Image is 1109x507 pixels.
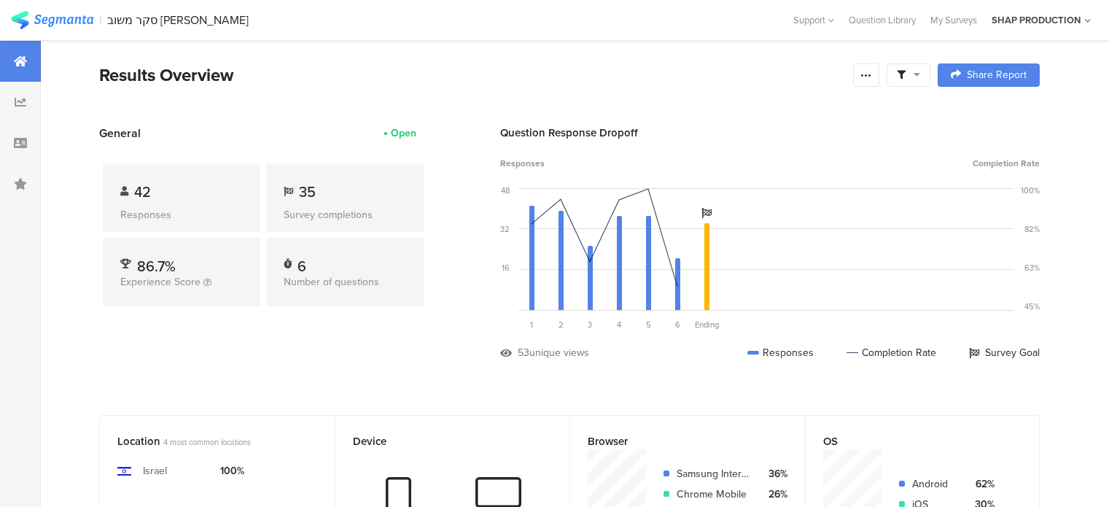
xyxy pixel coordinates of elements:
[588,433,763,449] div: Browser
[99,125,141,142] span: General
[120,207,243,222] div: Responses
[502,262,510,274] div: 16
[967,70,1027,80] span: Share Report
[297,255,306,270] div: 6
[646,319,651,330] span: 5
[284,274,379,290] span: Number of questions
[747,345,814,360] div: Responses
[675,319,680,330] span: 6
[391,125,416,141] div: Open
[99,62,846,88] div: Results Overview
[99,12,101,28] div: |
[617,319,621,330] span: 4
[220,463,244,479] div: 100%
[530,319,533,330] span: 1
[793,9,834,31] div: Support
[701,208,712,218] i: Survey Goal
[134,181,151,203] span: 42
[823,433,998,449] div: OS
[847,345,936,360] div: Completion Rate
[500,125,1040,141] div: Question Response Dropoff
[841,13,923,27] a: Question Library
[1021,185,1040,196] div: 100%
[692,319,721,330] div: Ending
[1024,301,1040,312] div: 45%
[677,487,750,502] div: Chrome Mobile
[500,157,545,170] span: Responses
[969,345,1040,360] div: Survey Goal
[973,157,1040,170] span: Completion Rate
[1024,262,1040,274] div: 63%
[117,433,293,449] div: Location
[677,466,750,481] div: Samsung Internet
[559,319,564,330] span: 2
[107,13,249,27] div: סקר משוב [PERSON_NAME]
[923,13,984,27] a: My Surveys
[163,436,251,448] span: 4 most common locations
[762,466,787,481] div: 36%
[969,476,995,492] div: 62%
[284,207,406,222] div: Survey completions
[912,476,957,492] div: Android
[588,319,592,330] span: 3
[137,255,176,277] span: 86.7%
[1024,223,1040,235] div: 82%
[500,223,510,235] div: 32
[353,433,529,449] div: Device
[501,185,510,196] div: 48
[518,345,529,360] div: 53
[529,345,589,360] div: unique views
[762,487,787,502] div: 26%
[120,274,201,290] span: Experience Score
[992,13,1081,27] div: SHAP PRODUCTION
[143,463,167,479] div: Israel
[299,181,316,203] span: 35
[11,11,93,29] img: segmanta logo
